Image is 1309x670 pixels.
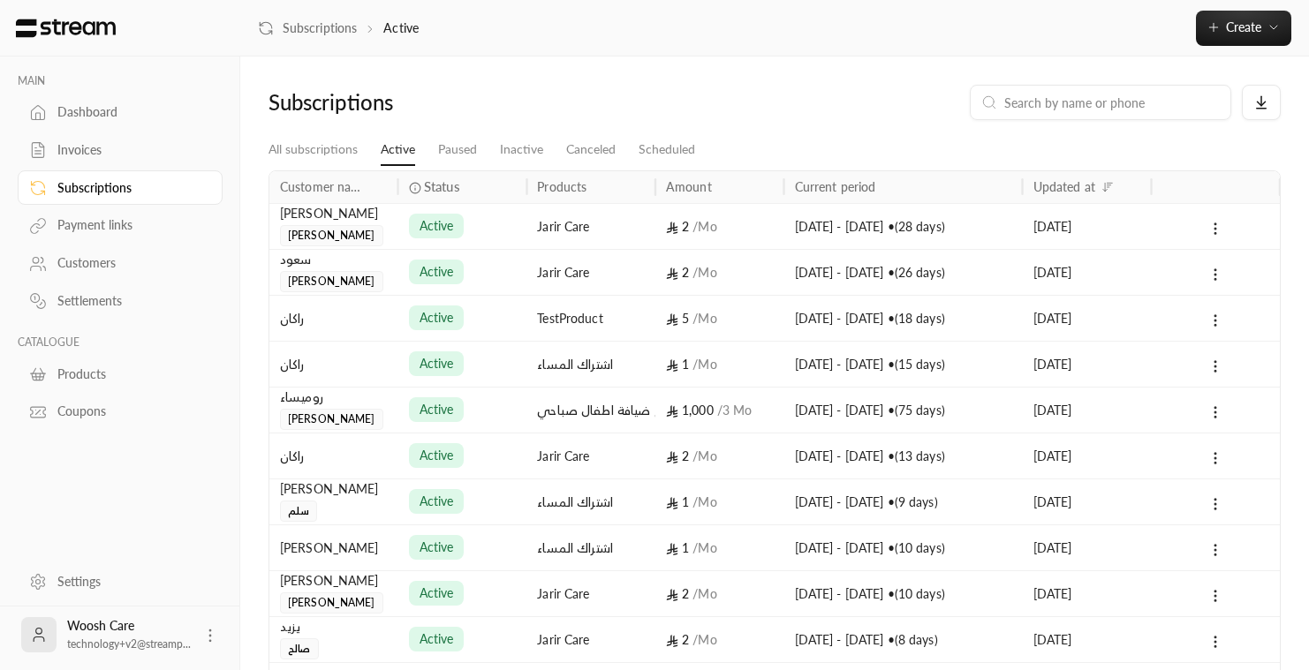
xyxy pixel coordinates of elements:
[1033,617,1141,662] div: [DATE]
[795,525,1012,570] div: [DATE] - [DATE] • ( 10 days )
[1033,571,1141,616] div: [DATE]
[692,357,716,372] span: / Mo
[1004,93,1220,112] input: Search by name or phone
[692,265,716,280] span: / Mo
[795,204,1012,249] div: [DATE] - [DATE] • ( 28 days )
[420,263,454,281] span: active
[795,179,876,194] div: Current period
[57,573,201,591] div: Settings
[420,538,454,556] span: active
[57,403,201,420] div: Coupons
[692,540,716,555] span: / Mo
[280,388,388,407] div: روميساء
[67,617,191,652] div: Woosh Care
[280,638,319,659] span: صالح
[18,95,223,130] a: Dashboard
[537,617,645,662] div: Jarir Care
[18,170,223,205] a: Subscriptions
[1033,296,1141,341] div: [DATE]
[537,525,645,570] div: اشتراك المساء
[420,217,454,235] span: active
[18,564,223,598] a: Settings
[280,571,388,591] div: [PERSON_NAME]
[420,493,454,510] span: active
[692,448,716,463] span: / Mo
[666,388,774,433] div: 1,000
[500,134,543,165] a: Inactive
[1033,433,1141,478] div: [DATE]
[258,19,357,37] a: Subscriptions
[692,586,716,601] span: / Mo
[280,204,388,223] div: [PERSON_NAME]
[420,447,454,464] span: active
[57,254,201,272] div: Customers
[280,271,383,292] span: [PERSON_NAME]
[666,342,774,387] div: 1
[639,134,695,165] a: Scheduled
[57,103,201,121] div: Dashboard
[269,134,358,165] a: All subscriptions
[666,571,774,616] div: 2
[18,133,223,168] a: Invoices
[537,204,645,249] div: Jarir Care
[280,525,388,570] div: [PERSON_NAME]
[57,216,201,234] div: Payment links
[420,584,454,602] span: active
[438,134,477,165] a: Paused
[18,395,223,429] a: Coupons
[537,342,645,387] div: اشتراك المساء
[381,134,415,166] a: Active
[666,179,712,194] div: Amount
[57,141,201,159] div: Invoices
[18,335,223,350] p: CATALOGUE
[1033,179,1095,194] div: Updated at
[280,592,383,614] span: [PERSON_NAME]
[692,494,716,509] span: / Mo
[280,479,388,499] div: [PERSON_NAME]
[795,617,1012,662] div: [DATE] - [DATE] • ( 8 days )
[57,365,201,383] div: Products
[420,355,454,373] span: active
[420,309,454,327] span: active
[666,296,774,341] div: 5
[566,134,616,165] a: Canceled
[1033,479,1141,524] div: [DATE]
[18,284,223,319] a: Settlements
[1033,388,1141,433] div: [DATE]
[537,250,645,295] div: Jarir Care
[280,617,388,636] div: يزيد
[537,479,645,524] div: اشتراك المساء
[692,219,716,234] span: / Mo
[795,250,1012,295] div: [DATE] - [DATE] • ( 26 days )
[280,250,388,269] div: سعود
[1196,11,1291,46] button: Create
[1226,19,1261,34] span: Create
[795,342,1012,387] div: [DATE] - [DATE] • ( 15 days )
[795,388,1012,433] div: [DATE] - [DATE] • ( 75 days )
[666,617,774,662] div: 2
[280,225,383,246] span: [PERSON_NAME]
[14,19,117,38] img: Logo
[18,208,223,243] a: Payment links
[666,525,774,570] div: 1
[269,88,509,117] div: Subscriptions
[537,433,645,478] div: Jarir Care
[1033,525,1141,570] div: [DATE]
[18,74,223,88] p: MAIN
[1033,204,1141,249] div: [DATE]
[280,433,388,478] div: راكان
[420,401,454,418] span: active
[280,342,388,387] div: راكان
[1033,342,1141,387] div: [DATE]
[795,433,1012,478] div: [DATE] - [DATE] • ( 13 days )
[258,19,419,37] nav: breadcrumb
[383,19,419,37] p: Active
[795,571,1012,616] div: [DATE] - [DATE] • ( 10 days )
[795,479,1012,524] div: [DATE] - [DATE] • ( 9 days )
[795,296,1012,341] div: [DATE] - [DATE] • ( 18 days )
[280,296,388,341] div: راكان
[666,204,774,249] div: 2
[666,479,774,524] div: 1
[57,179,201,197] div: Subscriptions
[1097,177,1118,198] button: Sort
